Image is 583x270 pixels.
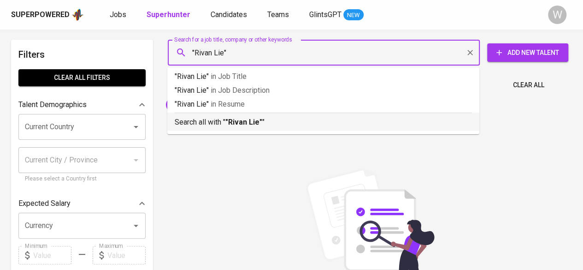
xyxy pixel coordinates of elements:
a: Candidates [211,9,249,21]
input: Value [107,246,146,264]
a: Superpoweredapp logo [11,8,84,22]
button: Open [130,120,142,133]
span: GlintsGPT [309,10,342,19]
span: [EMAIL_ADDRESS][DOMAIN_NAME] [166,100,273,109]
p: "Rivan Lie" [175,99,472,110]
div: Superpowered [11,10,70,20]
b: Superhunter [147,10,190,19]
a: GlintsGPT NEW [309,9,364,21]
p: Search all with " " [175,117,472,128]
span: Candidates [211,10,247,19]
span: Clear All filters [26,72,138,84]
div: [EMAIL_ADDRESS][DOMAIN_NAME] [166,97,283,112]
span: NEW [343,11,364,20]
span: Clear All [513,79,544,91]
span: in Job Description [211,86,270,95]
button: Open [130,219,142,232]
div: Expected Salary [18,194,146,213]
button: Add New Talent [487,43,568,62]
a: Teams [267,9,291,21]
span: in Resume [211,100,245,108]
button: Clear All [509,77,548,94]
span: Teams [267,10,289,19]
p: "Rivan Lie" [175,85,472,96]
span: in Job Title [211,72,247,81]
input: Value [33,246,71,264]
h6: Filters [18,47,146,62]
p: "Rivan Lie" [175,71,472,82]
p: Please select a Country first [25,174,139,184]
a: Jobs [110,9,128,21]
img: app logo [71,8,84,22]
span: Add New Talent [495,47,561,59]
b: "Rivan Lie" [225,118,262,126]
div: W [548,6,566,24]
div: Talent Demographics [18,96,146,114]
a: Superhunter [147,9,192,21]
p: Expected Salary [18,198,71,209]
span: Jobs [110,10,126,19]
button: Clear [464,46,477,59]
button: Clear All filters [18,69,146,86]
p: Talent Demographics [18,99,87,110]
